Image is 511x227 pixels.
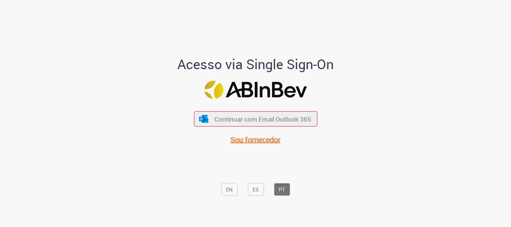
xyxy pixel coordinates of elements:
button: ícone Azure/Microsoft 360 Continuar com Email Outlook 365 [194,111,317,127]
h1: Acesso via Single Sign-On [152,57,359,72]
img: ícone Azure/Microsoft 360 [199,115,209,123]
button: PT [274,183,290,196]
img: Logo ABInBev [204,81,307,99]
a: Sou fornecedor [230,135,281,145]
button: EN [221,183,238,196]
span: Continuar com Email Outlook 365 [214,115,311,123]
button: ES [248,183,264,196]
